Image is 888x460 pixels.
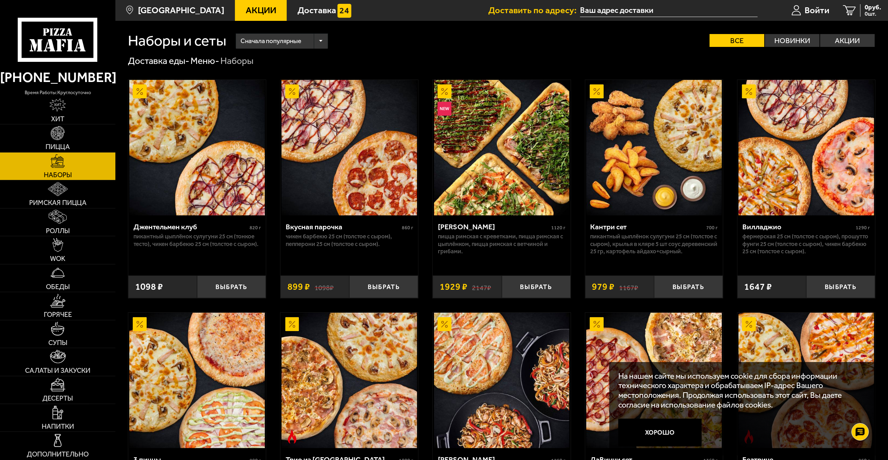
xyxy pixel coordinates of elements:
span: Хит [51,116,64,123]
div: Вкусная парочка [286,222,400,231]
span: Пицца [46,143,70,150]
button: Выбрать [197,276,266,298]
label: Новинки [765,34,820,47]
a: АкционныйОстрое блюдоТрио из Рио [280,313,418,448]
button: Выбрать [502,276,571,298]
img: Акционный [285,84,299,98]
p: Чикен Барбекю 25 см (толстое с сыром), Пепперони 25 см (толстое с сыром). [286,233,413,248]
img: Акционный [133,317,147,331]
span: Горячее [44,311,72,318]
p: Пикантный цыплёнок сулугуни 25 см (толстое с сыром), крылья в кляре 5 шт соус деревенский 25 гр, ... [590,233,718,255]
s: 2147 ₽ [472,282,491,291]
button: Выбрать [349,276,418,298]
div: Наборы [220,55,253,67]
img: Кантри сет [586,80,722,215]
label: Все [710,34,764,47]
img: ДаВинчи сет [586,313,722,448]
img: Вкусная парочка [282,80,417,215]
img: Акционный [285,317,299,331]
span: Доставка [298,6,336,15]
img: Акционный [742,317,756,331]
span: Наборы [44,172,72,179]
img: Острое блюдо [285,430,299,444]
span: Обеды [46,284,70,290]
p: Фермерская 25 см (толстое с сыром), Прошутто Фунги 25 см (толстое с сыром), Чикен Барбекю 25 см (... [742,233,870,255]
h1: Наборы и сеты [128,33,226,48]
div: Джентельмен клуб [133,222,248,231]
s: 1098 ₽ [315,282,334,291]
img: Акционный [438,84,451,98]
a: Меню- [190,55,219,66]
span: Напитки [42,423,74,430]
span: 1098 ₽ [135,282,163,291]
span: 700 г [706,225,718,231]
input: Ваш адрес доставки [580,4,758,17]
span: Супы [48,339,67,346]
a: АкционныйОстрое блюдоБеатриче [738,313,875,448]
img: Акционный [133,84,147,98]
div: Кантри сет [590,222,704,231]
span: Салаты и закуски [25,367,90,374]
span: 0 руб. [865,4,881,11]
span: Акции [246,6,276,15]
p: Пикантный цыплёнок сулугуни 25 см (тонкое тесто), Чикен Барбекю 25 см (толстое с сыром). [133,233,261,248]
a: Акционный3 пиццы [128,313,266,448]
a: АкционныйВилладжио [738,80,875,215]
a: Доставка еды- [128,55,189,66]
span: 860 г [402,225,413,231]
img: Акционный [590,317,604,331]
p: На нашем сайте мы используем cookie для сбора информации технического характера и обрабатываем IP... [618,371,862,410]
a: АкционныйВкусная парочка [280,80,418,215]
span: 899 ₽ [287,282,310,291]
div: [PERSON_NAME] [438,222,549,231]
span: Войти [805,6,829,15]
s: 1167 ₽ [619,282,638,291]
p: Пицца Римская с креветками, Пицца Римская с цыплёнком, Пицца Римская с ветчиной и грибами. [438,233,565,255]
span: Роллы [46,228,70,235]
span: Сначала популярные [241,32,301,50]
span: 979 ₽ [592,282,614,291]
img: 15daf4d41897b9f0e9f617042186c801.svg [337,4,351,18]
span: 1647 ₽ [744,282,772,291]
span: Доставить по адресу: [488,6,580,15]
span: 1120 г [551,225,565,231]
img: Трио из Рио [282,313,417,448]
span: 820 г [250,225,261,231]
span: 0 шт. [865,11,881,17]
a: АкционныйДжентельмен клуб [128,80,266,215]
img: Вилладжио [739,80,874,215]
span: WOK [50,255,65,262]
a: АкционныйДаВинчи сет [585,313,723,448]
img: Вилла Капри [434,313,570,448]
button: Выбрать [654,276,723,298]
span: Римская пицца [29,199,87,206]
img: 3 пиццы [129,313,265,448]
span: 1929 ₽ [440,282,467,291]
img: Мама Миа [434,80,570,215]
span: Десерты [42,395,73,402]
img: Акционный [742,84,756,98]
img: Новинка [438,102,451,116]
span: Дополнительно [27,451,89,458]
a: АкционныйКантри сет [585,80,723,215]
span: [GEOGRAPHIC_DATA] [138,6,224,15]
span: 1290 г [856,225,870,231]
img: Акционный [438,317,451,331]
img: Акционный [590,84,604,98]
div: Вилладжио [742,222,854,231]
img: Джентельмен клуб [129,80,265,215]
a: АкционныйНовинкаМама Миа [433,80,570,215]
img: Беатриче [739,313,874,448]
button: Хорошо [618,419,702,446]
label: Акции [820,34,875,47]
button: Выбрать [806,276,875,298]
a: АкционныйВилла Капри [433,313,570,448]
